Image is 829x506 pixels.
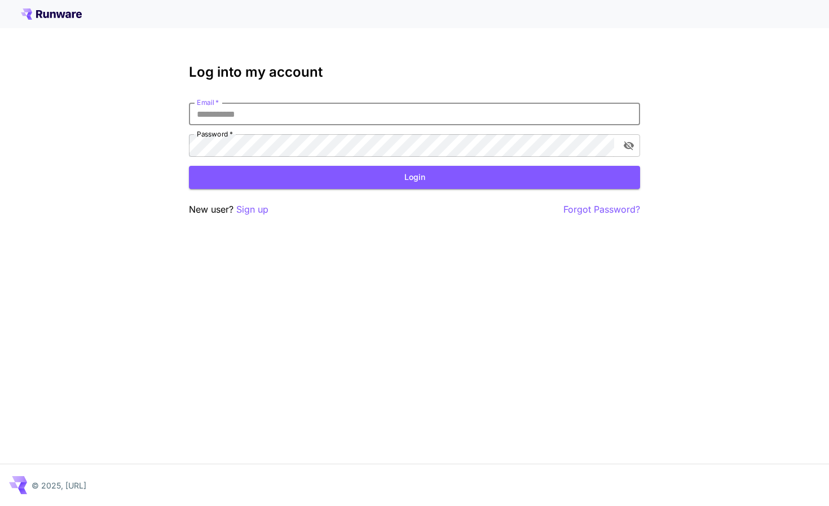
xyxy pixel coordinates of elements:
[189,166,640,189] button: Login
[189,64,640,80] h3: Log into my account
[189,203,268,217] p: New user?
[236,203,268,217] button: Sign up
[197,129,233,139] label: Password
[197,98,219,107] label: Email
[32,479,86,491] p: © 2025, [URL]
[619,135,639,156] button: toggle password visibility
[563,203,640,217] button: Forgot Password?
